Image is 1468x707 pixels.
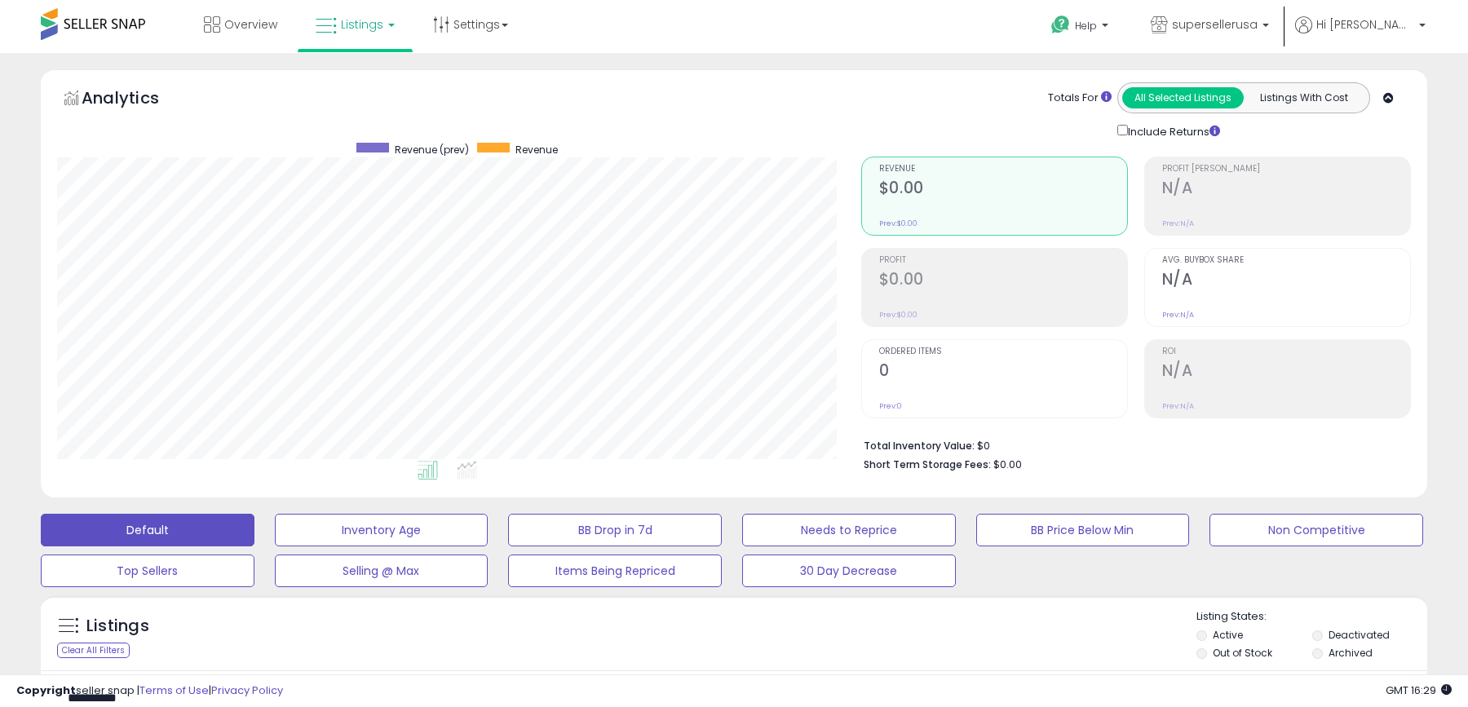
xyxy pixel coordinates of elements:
b: Total Inventory Value: [864,439,975,453]
span: Ordered Items [879,347,1127,356]
button: Items Being Repriced [508,555,722,587]
h5: Analytics [82,86,191,113]
button: Inventory Age [275,514,489,546]
i: Get Help [1050,15,1071,35]
label: Archived [1329,646,1373,660]
small: Prev: N/A [1162,401,1194,411]
span: Avg. Buybox Share [1162,256,1410,265]
span: Overview [224,16,277,33]
h2: 0 [879,361,1127,383]
small: Prev: N/A [1162,310,1194,320]
small: Prev: 0 [879,401,902,411]
span: Revenue (prev) [395,143,469,157]
div: Clear All Filters [57,643,130,658]
label: Active [1213,628,1243,642]
div: Include Returns [1105,122,1240,140]
a: Hi [PERSON_NAME] [1295,16,1426,53]
button: BB Drop in 7d [508,514,722,546]
small: Prev: $0.00 [879,219,917,228]
span: Help [1075,19,1097,33]
strong: Copyright [16,683,76,698]
span: Revenue [879,165,1127,174]
span: ROI [1162,347,1410,356]
button: BB Price Below Min [976,514,1190,546]
button: Non Competitive [1209,514,1423,546]
a: Terms of Use [139,683,209,698]
button: Listings With Cost [1243,87,1364,108]
button: Selling @ Max [275,555,489,587]
span: supersellerusa [1172,16,1258,33]
small: Prev: N/A [1162,219,1194,228]
div: seller snap | | [16,683,283,699]
small: Prev: $0.00 [879,310,917,320]
h5: Listings [86,615,149,638]
button: Needs to Reprice [742,514,956,546]
button: 30 Day Decrease [742,555,956,587]
h2: $0.00 [879,179,1127,201]
h2: N/A [1162,361,1410,383]
span: Hi [PERSON_NAME] [1316,16,1414,33]
h2: N/A [1162,270,1410,292]
a: Privacy Policy [211,683,283,698]
a: Help [1038,2,1125,53]
label: Out of Stock [1213,646,1272,660]
span: Profit [879,256,1127,265]
b: Short Term Storage Fees: [864,457,991,471]
span: Revenue [515,143,558,157]
span: Listings [341,16,383,33]
span: 2025-08-12 16:29 GMT [1386,683,1452,698]
div: Totals For [1048,91,1112,106]
button: Default [41,514,254,546]
h2: $0.00 [879,270,1127,292]
p: Listing States: [1196,609,1426,625]
h2: N/A [1162,179,1410,201]
label: Deactivated [1329,628,1390,642]
span: $0.00 [993,457,1022,472]
button: Top Sellers [41,555,254,587]
span: Profit [PERSON_NAME] [1162,165,1410,174]
button: All Selected Listings [1122,87,1244,108]
li: $0 [864,435,1399,454]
